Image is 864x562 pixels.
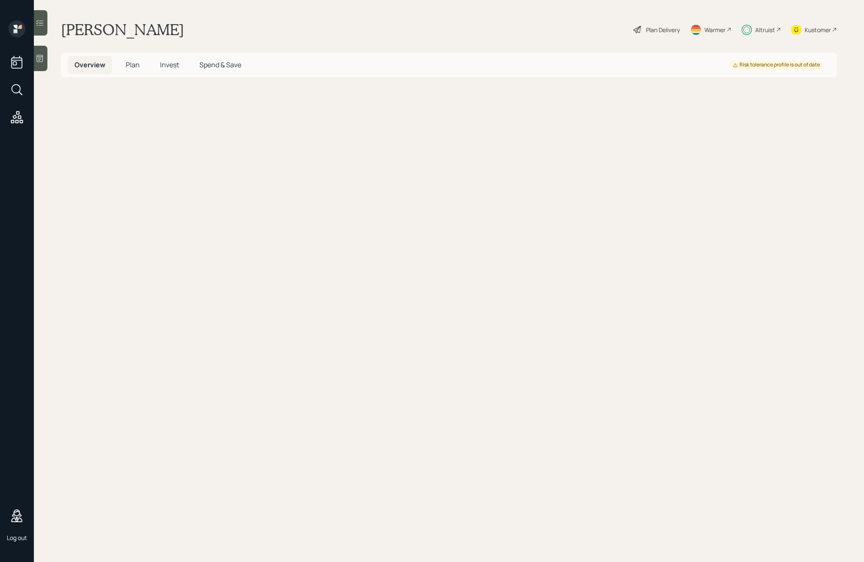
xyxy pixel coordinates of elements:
[733,61,820,69] div: Risk tolerance profile is out of date
[160,60,179,69] span: Invest
[199,60,241,69] span: Spend & Save
[805,25,831,34] div: Kustomer
[7,534,27,542] div: Log out
[61,20,184,39] h1: [PERSON_NAME]
[755,25,775,34] div: Altruist
[704,25,726,34] div: Warmer
[75,60,105,69] span: Overview
[646,25,680,34] div: Plan Delivery
[126,60,140,69] span: Plan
